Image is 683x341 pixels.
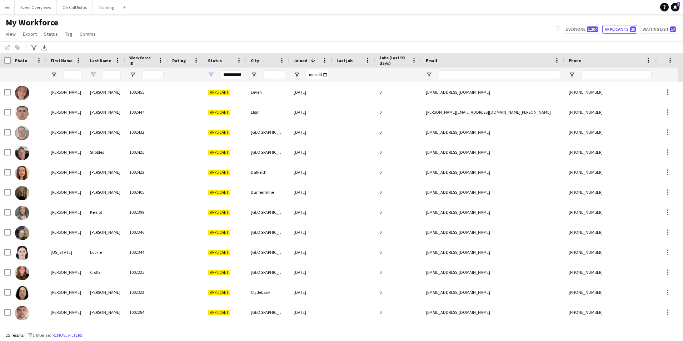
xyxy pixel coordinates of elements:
[251,58,259,63] span: City
[564,202,656,222] div: [PHONE_NUMBER]
[375,262,422,282] div: 0
[15,186,29,200] img: Lucy Atherton
[15,106,29,120] img: David Seaton
[208,270,230,275] span: Applicant
[208,110,230,115] span: Applicant
[375,102,422,122] div: 0
[46,222,86,242] div: [PERSON_NAME]
[375,182,422,202] div: 0
[51,71,57,78] button: Open Filter Menu
[15,266,29,280] img: Helena Crofts
[125,82,168,102] div: 1002455
[46,162,86,182] div: [PERSON_NAME]
[86,202,125,222] div: Kernot
[86,262,125,282] div: Crofts
[587,26,598,32] span: 1,204
[46,182,86,202] div: [PERSON_NAME]
[375,142,422,162] div: 0
[375,162,422,182] div: 0
[670,26,676,32] span: 14
[289,82,332,102] div: [DATE]
[246,162,289,182] div: Dalkeith
[375,302,422,322] div: 0
[15,226,29,240] img: Emily Hansen
[86,82,125,102] div: [PERSON_NAME]
[46,122,86,142] div: [PERSON_NAME]
[46,202,86,222] div: [PERSON_NAME]
[246,302,289,322] div: [GEOGRAPHIC_DATA]
[422,302,564,322] div: [EMAIL_ADDRESS][DOMAIN_NAME]
[582,70,652,79] input: Phone Filter Input
[80,31,96,37] span: Comms
[289,222,332,242] div: [DATE]
[46,282,86,302] div: [PERSON_NAME]
[41,29,61,39] a: Status
[246,122,289,142] div: [GEOGRAPHIC_DATA]
[422,82,564,102] div: [EMAIL_ADDRESS][DOMAIN_NAME]
[289,182,332,202] div: [DATE]
[289,202,332,222] div: [DATE]
[602,25,637,34] button: Applicants25
[125,202,168,222] div: 1002399
[129,55,155,66] span: Workforce ID
[64,70,81,79] input: First Name Filter Input
[46,82,86,102] div: [PERSON_NAME]
[15,126,29,140] img: Kevin Wilson
[46,102,86,122] div: [PERSON_NAME]
[15,286,29,300] img: Heather Allan
[422,202,564,222] div: [EMAIL_ADDRESS][DOMAIN_NAME]
[208,250,230,255] span: Applicant
[289,282,332,302] div: [DATE]
[422,142,564,162] div: [EMAIL_ADDRESS][DOMAIN_NAME]
[564,25,599,34] button: Everyone1,204
[40,43,49,52] app-action-btn: Export XLSX
[630,26,636,32] span: 25
[208,58,222,63] span: Status
[86,122,125,142] div: [PERSON_NAME]
[375,222,422,242] div: 0
[46,302,86,322] div: [PERSON_NAME]
[208,190,230,195] span: Applicant
[564,182,656,202] div: [PHONE_NUMBER]
[208,130,230,135] span: Applicant
[20,29,40,39] a: Export
[15,0,57,14] button: Event Overviews
[125,122,168,142] div: 1002432
[46,262,86,282] div: [PERSON_NAME]
[379,55,409,66] span: Jobs (last 90 days)
[103,70,121,79] input: Last Name Filter Input
[289,242,332,262] div: [DATE]
[6,17,58,28] span: My Workforce
[422,262,564,282] div: [EMAIL_ADDRESS][DOMAIN_NAME]
[640,25,677,34] button: Waiting list14
[375,242,422,262] div: 0
[208,310,230,315] span: Applicant
[33,332,51,338] span: 1 filter set
[564,82,656,102] div: [PHONE_NUMBER]
[15,146,29,160] img: Richard Stibbles
[142,70,164,79] input: Workforce ID Filter Input
[208,71,214,78] button: Open Filter Menu
[422,162,564,182] div: [EMAIL_ADDRESS][DOMAIN_NAME]
[86,222,125,242] div: [PERSON_NAME]
[23,31,37,37] span: Export
[77,29,99,39] a: Comms
[422,182,564,202] div: [EMAIL_ADDRESS][DOMAIN_NAME]
[15,206,29,220] img: Hannah Kernot
[564,102,656,122] div: [PHONE_NUMBER]
[564,282,656,302] div: [PHONE_NUMBER]
[208,170,230,175] span: Applicant
[15,166,29,180] img: Claire Turner
[564,262,656,282] div: [PHONE_NUMBER]
[125,142,168,162] div: 1002425
[86,182,125,202] div: [PERSON_NAME]
[15,86,29,100] img: Jodie Driscoll
[289,302,332,322] div: [DATE]
[30,43,38,52] app-action-btn: Advanced filters
[86,282,125,302] div: [PERSON_NAME]
[306,70,328,79] input: Joined Filter Input
[246,262,289,282] div: [GEOGRAPHIC_DATA]
[3,29,19,39] a: View
[86,242,125,262] div: Lockie
[208,150,230,155] span: Applicant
